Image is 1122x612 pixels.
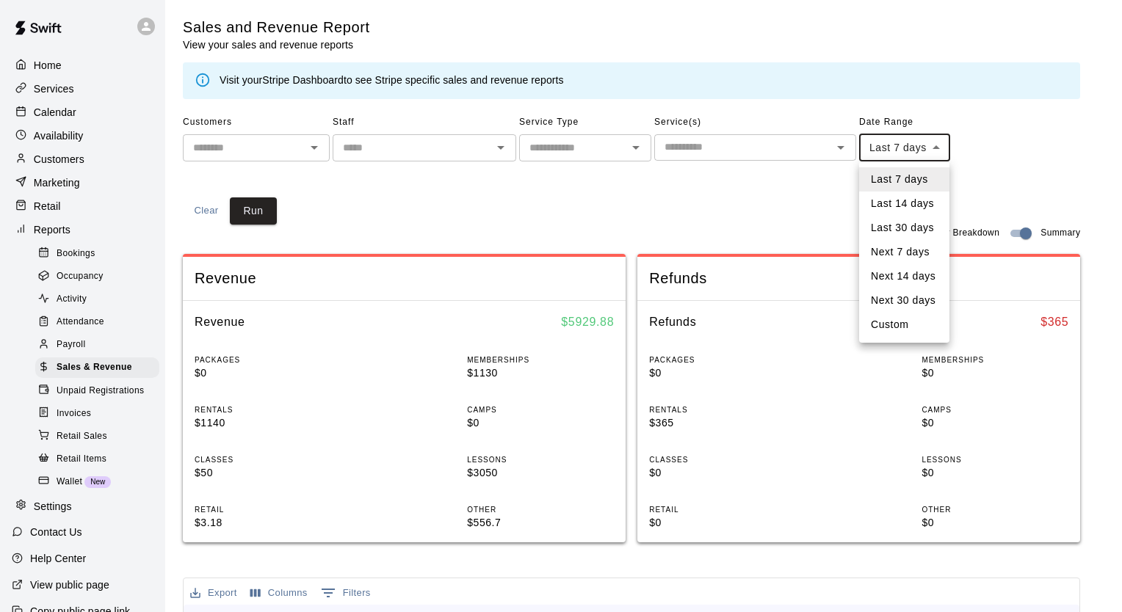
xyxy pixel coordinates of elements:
li: Next 14 days [859,264,949,288]
li: Custom [859,313,949,337]
li: Last 30 days [859,216,949,240]
li: Next 30 days [859,288,949,313]
li: Last 7 days [859,167,949,192]
li: Last 14 days [859,192,949,216]
li: Next 7 days [859,240,949,264]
